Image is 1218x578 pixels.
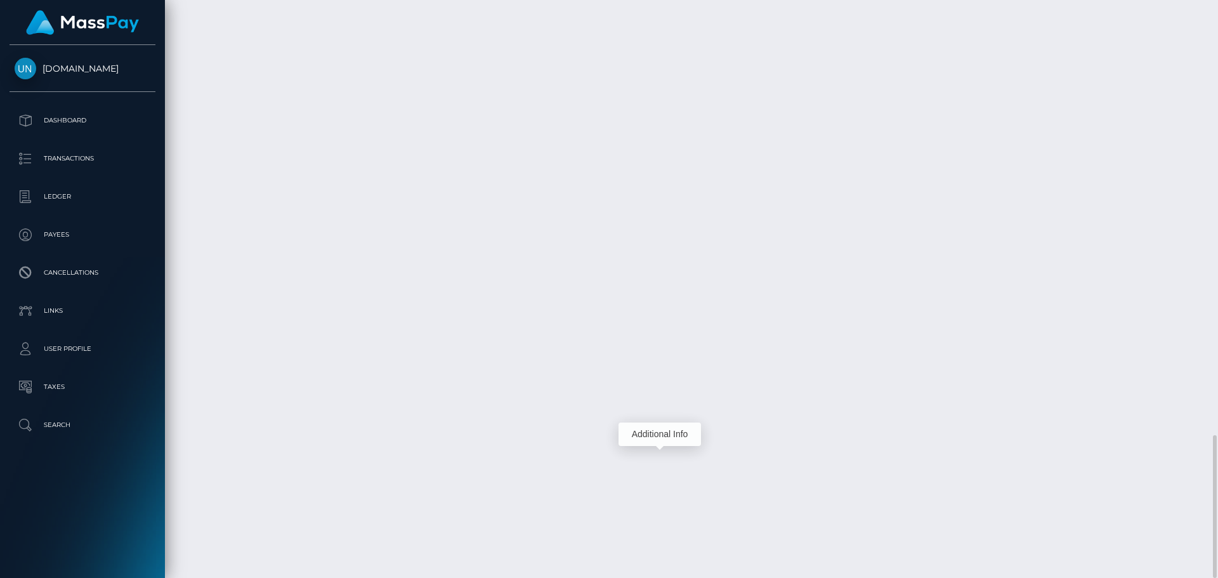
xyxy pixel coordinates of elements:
a: Transactions [10,143,155,174]
img: Unlockt.me [15,58,36,79]
p: Ledger [15,187,150,206]
a: Links [10,295,155,327]
a: Payees [10,219,155,251]
p: Taxes [15,378,150,397]
p: Cancellations [15,263,150,282]
a: Search [10,409,155,441]
img: MassPay Logo [26,10,139,35]
span: [DOMAIN_NAME] [10,63,155,74]
p: Search [15,416,150,435]
a: Cancellations [10,257,155,289]
div: Additional Info [619,423,701,446]
a: Taxes [10,371,155,403]
p: Payees [15,225,150,244]
a: Dashboard [10,105,155,136]
p: User Profile [15,339,150,358]
p: Links [15,301,150,320]
p: Dashboard [15,111,150,130]
p: Transactions [15,149,150,168]
a: User Profile [10,333,155,365]
a: Ledger [10,181,155,213]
